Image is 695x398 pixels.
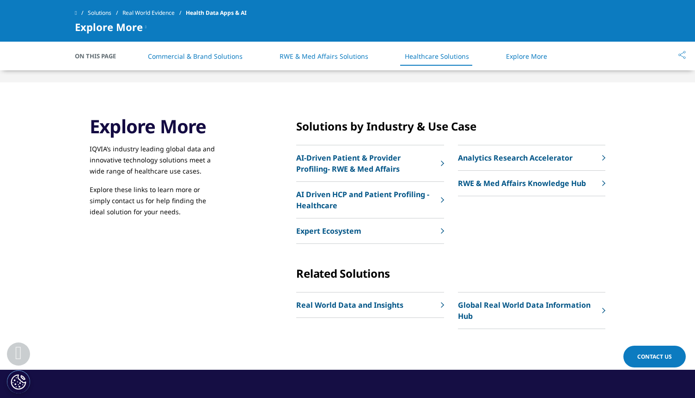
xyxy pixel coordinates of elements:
[75,21,143,32] span: Explore More
[458,299,597,322] p: Global Real World Data Information Hub
[280,52,368,61] a: RWE & Med Affairs Solutions
[75,51,126,61] span: On This Page
[296,115,605,138] div: Solutions by Industry & Use Case
[296,299,403,311] p: Real World Data and Insights
[458,292,605,329] a: Global Real World Data Information Hub
[623,346,686,367] a: Contact Us
[7,370,30,393] button: Cookies Settings
[296,225,361,236] p: Expert Ecosystem
[148,52,243,61] a: Commercial & Brand Solutions
[458,171,605,196] a: RWE & Med Affairs Knowledge Hub
[458,145,605,171] a: Analytics Research Accelerator
[88,5,122,21] a: Solutions
[296,189,436,211] p: AI Driven HCP and Patient Profiling - Healthcare
[405,52,469,61] a: Healthcare Solutions
[296,267,605,280] div: Related Solutions
[296,218,444,244] a: Expert Ecosystem
[90,143,220,177] p: IQVIA’s industry leading global data and innovative technology solutions meet a wide range of hea...
[637,353,672,361] span: Contact Us
[506,52,547,61] a: Explore More
[186,5,247,21] span: Health Data Apps & AI
[296,182,444,218] a: AI Driven HCP and Patient Profiling - Healthcare
[458,178,586,189] p: RWE & Med Affairs Knowledge Hub
[296,152,436,174] p: AI-Driven Patient & Provider Profiling- RWE & Med Affairs​
[458,152,573,163] p: Analytics Research Accelerator
[122,5,186,21] a: Real World Evidence
[296,145,444,182] a: AI-Driven Patient & Provider Profiling- RWE & Med Affairs​
[296,292,444,318] a: Real World Data and Insights
[90,184,220,218] p: Explore these links to learn more or simply contact us for help finding the ideal solution for yo...
[90,115,244,138] h3: Explore More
